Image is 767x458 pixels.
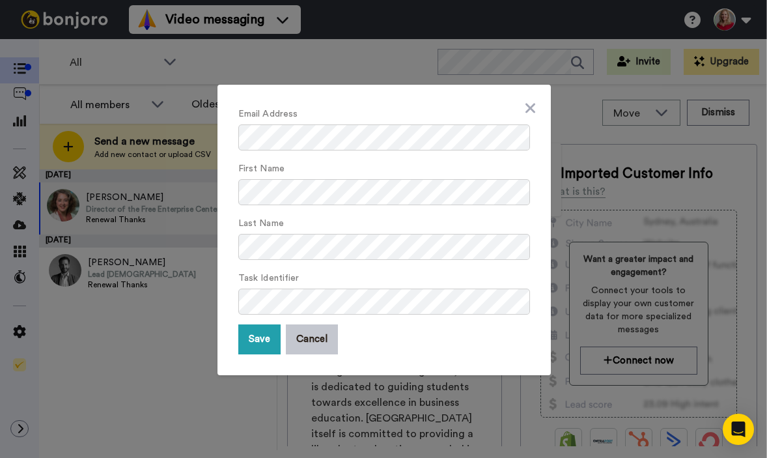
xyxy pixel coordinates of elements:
[238,107,298,121] label: Email Address
[286,324,338,354] button: Cancel
[238,162,285,176] label: First Name
[238,217,284,231] label: Last Name
[238,324,281,354] button: Save
[238,272,299,285] label: Task Identifier
[723,414,754,445] div: Open Intercom Messenger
